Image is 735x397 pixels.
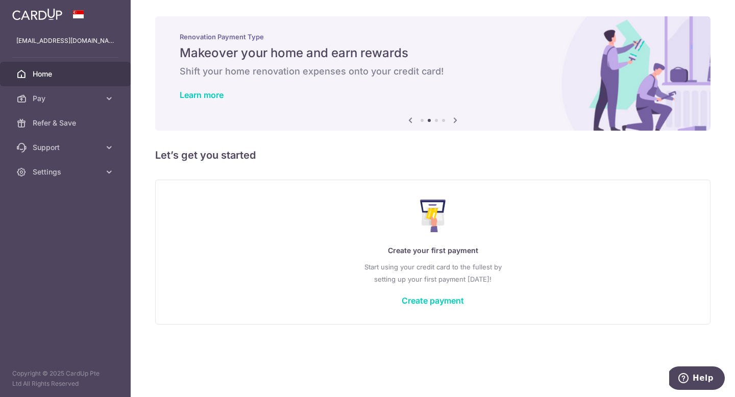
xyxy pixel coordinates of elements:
iframe: Opens a widget where you can find more information [669,366,725,392]
img: CardUp [12,8,62,20]
img: Make Payment [420,200,446,232]
p: Renovation Payment Type [180,33,686,41]
a: Learn more [180,90,224,100]
span: Refer & Save [33,118,100,128]
p: [EMAIL_ADDRESS][DOMAIN_NAME] [16,36,114,46]
h5: Let’s get you started [155,147,710,163]
span: Pay [33,93,100,104]
h6: Shift your home renovation expenses onto your credit card! [180,65,686,78]
span: Home [33,69,100,79]
span: Support [33,142,100,153]
p: Start using your credit card to the fullest by setting up your first payment [DATE]! [176,261,690,285]
a: Create payment [402,295,464,306]
p: Create your first payment [176,244,690,257]
img: Renovation banner [155,16,710,131]
h5: Makeover your home and earn rewards [180,45,686,61]
span: Settings [33,167,100,177]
